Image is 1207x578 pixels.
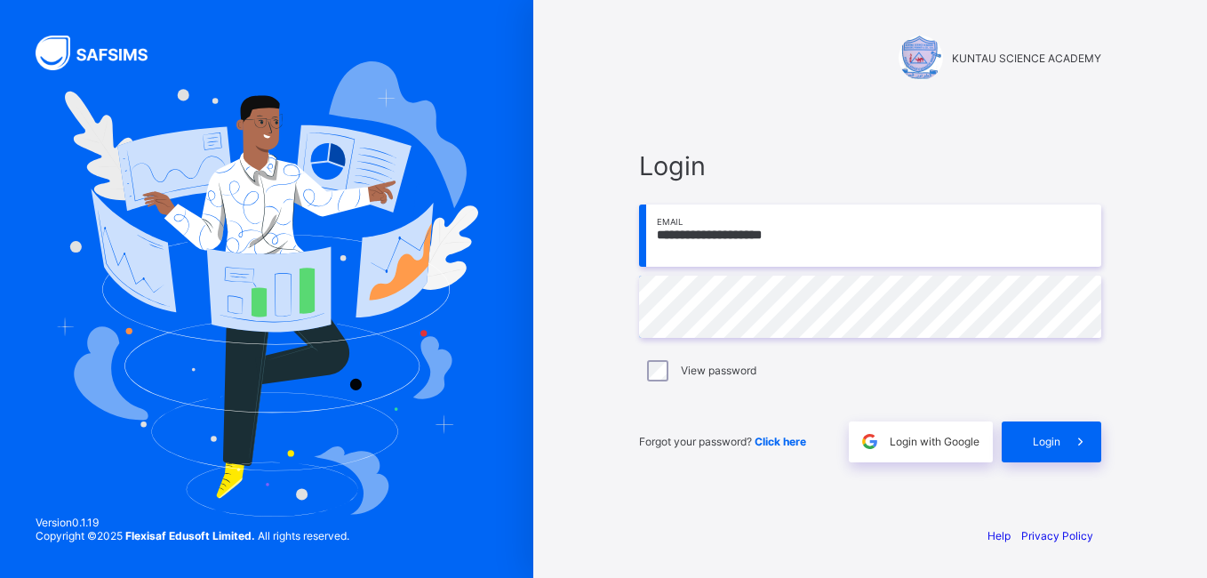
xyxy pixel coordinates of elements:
a: Click here [755,435,806,448]
strong: Flexisaf Edusoft Limited. [125,529,255,542]
img: Hero Image [55,61,478,517]
a: Help [987,529,1011,542]
span: Login [1033,435,1060,448]
img: SAFSIMS Logo [36,36,169,70]
span: Login [639,150,1101,181]
label: View password [681,364,756,377]
span: Version 0.1.19 [36,516,349,529]
span: Login with Google [890,435,979,448]
img: google.396cfc9801f0270233282035f929180a.svg [859,431,880,452]
a: Privacy Policy [1021,529,1093,542]
span: KUNTAU SCIENCE ACADEMY [952,52,1101,65]
span: Copyright © 2025 All rights reserved. [36,529,349,542]
span: Forgot your password? [639,435,806,448]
